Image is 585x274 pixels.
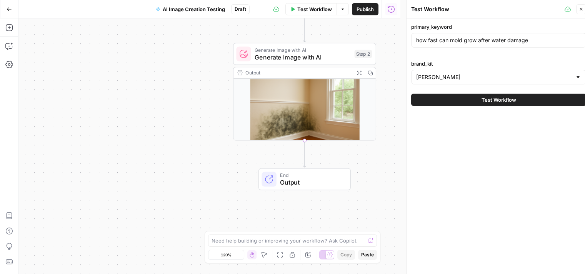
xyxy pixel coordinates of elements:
[358,250,377,260] button: Paste
[297,5,332,13] span: Test Workflow
[352,3,378,15] button: Publish
[357,5,374,13] span: Publish
[340,251,352,258] span: Copy
[355,50,372,58] div: Step 2
[280,178,343,187] span: Output
[416,73,572,81] input: Angi
[221,252,232,258] span: 120%
[245,69,351,76] div: Output
[280,172,343,179] span: End
[235,6,246,13] span: Draft
[163,5,225,13] span: AI Image Creation Testing
[303,140,306,167] g: Edge from step_2 to end
[482,96,516,104] span: Test Workflow
[233,43,376,140] div: Generate Image with AIGenerate Image with AIStep 2Output
[361,251,374,258] span: Paste
[233,79,376,152] img: image.png
[151,3,230,15] button: AI Image Creation Testing
[337,250,355,260] button: Copy
[285,3,337,15] button: Test Workflow
[233,168,376,190] div: EndOutput
[255,46,351,53] span: Generate Image with AI
[303,15,306,42] g: Edge from start to step_2
[255,53,351,62] span: Generate Image with AI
